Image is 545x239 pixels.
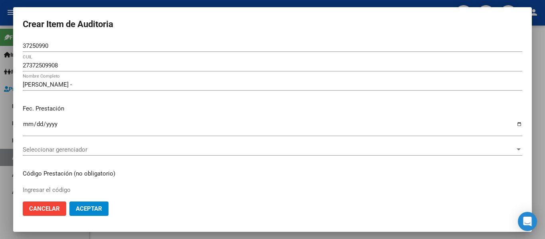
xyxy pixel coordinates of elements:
button: Cancelar [23,201,66,216]
span: Cancelar [29,205,60,212]
span: Aceptar [76,205,102,212]
h2: Crear Item de Auditoria [23,17,522,32]
button: Aceptar [69,201,109,216]
p: Código Prestación (no obligatorio) [23,169,522,178]
div: Open Intercom Messenger [518,212,537,231]
span: Seleccionar gerenciador [23,146,515,153]
p: Fec. Prestación [23,104,522,113]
